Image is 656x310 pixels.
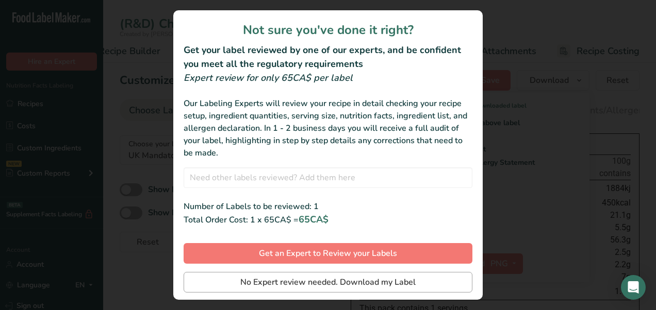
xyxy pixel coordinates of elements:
span: 65CA$ [299,213,329,226]
button: Get an Expert to Review your Labels [184,243,472,264]
div: Expert review for only 65CA$ per label [184,71,472,85]
div: Total Order Cost: 1 x 65CA$ = [184,213,472,227]
div: Our Labeling Experts will review your recipe in detail checking your recipe setup, ingredient qua... [184,97,472,159]
div: Number of Labels to be reviewed: 1 [184,200,472,213]
button: No Expert review needed. Download my Label [184,272,472,292]
div: Open Intercom Messenger [621,275,646,300]
input: Need other labels reviewed? Add them here [184,167,472,188]
span: No Expert review needed. Download my Label [240,276,416,288]
h1: Not sure you've done it right? [184,21,472,39]
span: Get an Expert to Review your Labels [259,247,397,260]
h2: Get your label reviewed by one of our experts, and be confident you meet all the regulatory requi... [184,43,472,71]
